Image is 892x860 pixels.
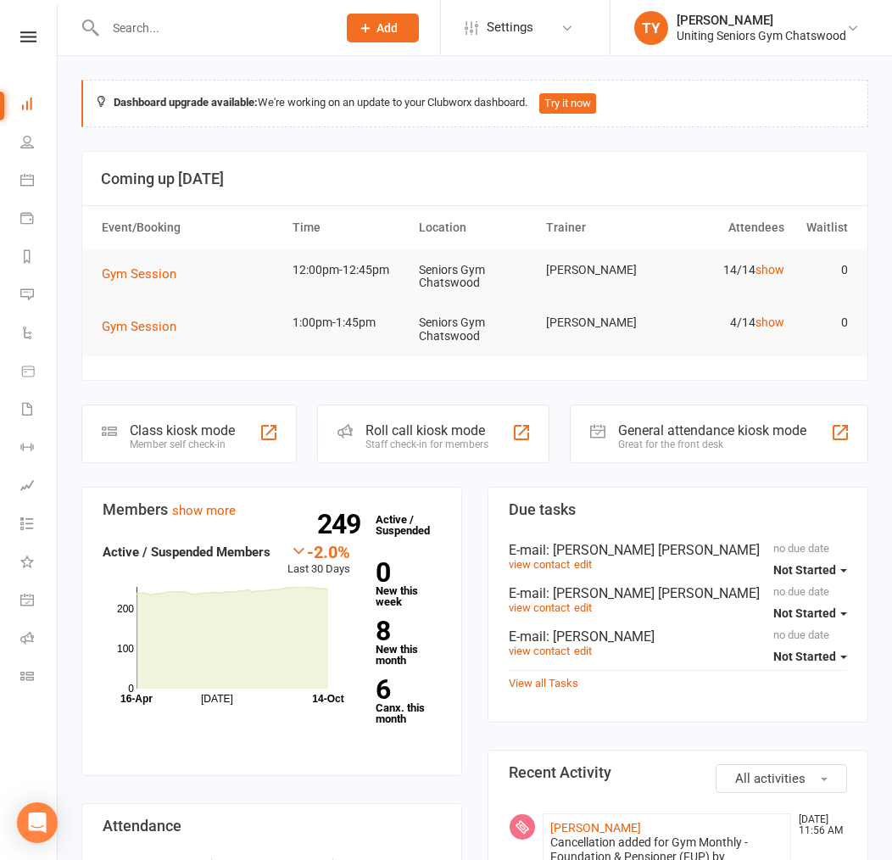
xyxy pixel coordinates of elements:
[285,206,412,249] th: Time
[792,303,856,343] td: 0
[20,621,59,659] a: Roll call kiosk mode
[20,87,59,125] a: Dashboard
[755,263,784,276] a: show
[773,606,836,620] span: Not Started
[20,544,59,583] a: What's New
[509,628,847,645] div: E-mail
[792,206,856,249] th: Waitlist
[317,511,367,537] strong: 249
[130,422,235,438] div: Class kiosk mode
[365,438,488,450] div: Staff check-in for members
[20,468,59,506] a: Assessments
[509,764,847,781] h3: Recent Activity
[103,544,270,560] strong: Active / Suspended Members
[365,422,488,438] div: Roll call kiosk mode
[509,645,570,657] a: view contact
[509,501,847,518] h3: Due tasks
[618,422,806,438] div: General attendance kiosk mode
[20,239,59,277] a: Reports
[716,764,847,793] button: All activities
[546,542,760,558] span: : [PERSON_NAME] [PERSON_NAME]
[172,503,236,518] a: show more
[20,583,59,621] a: General attendance kiosk mode
[677,13,846,28] div: [PERSON_NAME]
[102,319,176,334] span: Gym Session
[376,21,398,35] span: Add
[634,11,668,45] div: TY
[792,250,856,290] td: 0
[574,558,592,571] a: edit
[665,250,792,290] td: 14/14
[376,677,434,702] strong: 6
[287,542,350,578] div: Last 30 Days
[17,802,58,843] div: Open Intercom Messenger
[376,560,441,607] a: 0New this week
[665,303,792,343] td: 4/14
[20,125,59,163] a: People
[103,501,441,518] h3: Members
[574,645,592,657] a: edit
[665,206,792,249] th: Attendees
[574,601,592,614] a: edit
[735,771,806,786] span: All activities
[347,14,419,42] button: Add
[100,16,325,40] input: Search...
[411,303,538,356] td: Seniors Gym Chatswood
[773,598,847,628] button: Not Started
[103,818,441,835] h3: Attendance
[546,585,760,601] span: : [PERSON_NAME] [PERSON_NAME]
[509,677,578,690] a: View all Tasks
[114,96,258,109] strong: Dashboard upgrade available:
[677,28,846,43] div: Uniting Seniors Gym Chatswood
[20,201,59,239] a: Payments
[773,650,836,663] span: Not Started
[773,555,847,585] button: Not Started
[376,618,441,666] a: 8New this month
[550,821,641,835] a: [PERSON_NAME]
[538,206,666,249] th: Trainer
[20,163,59,201] a: Calendar
[285,250,412,290] td: 12:00pm-12:45pm
[773,641,847,672] button: Not Started
[411,206,538,249] th: Location
[618,438,806,450] div: Great for the front desk
[20,659,59,697] a: Class kiosk mode
[376,677,441,724] a: 6Canx. this month
[538,303,666,343] td: [PERSON_NAME]
[509,542,847,558] div: E-mail
[102,264,188,284] button: Gym Session
[102,316,188,337] button: Gym Session
[285,303,412,343] td: 1:00pm-1:45pm
[20,354,59,392] a: Product Sales
[376,560,434,585] strong: 0
[509,558,570,571] a: view contact
[538,250,666,290] td: [PERSON_NAME]
[790,814,846,836] time: [DATE] 11:56 AM
[487,8,533,47] span: Settings
[539,93,596,114] button: Try it now
[509,601,570,614] a: view contact
[376,618,434,644] strong: 8
[773,563,836,577] span: Not Started
[94,206,285,249] th: Event/Booking
[287,542,350,561] div: -2.0%
[101,170,849,187] h3: Coming up [DATE]
[367,501,442,549] a: 249Active / Suspended
[755,316,784,329] a: show
[81,80,868,127] div: We're working on an update to your Clubworx dashboard.
[130,438,235,450] div: Member self check-in
[102,266,176,282] span: Gym Session
[411,250,538,304] td: Seniors Gym Chatswood
[509,585,847,601] div: E-mail
[546,628,655,645] span: : [PERSON_NAME]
